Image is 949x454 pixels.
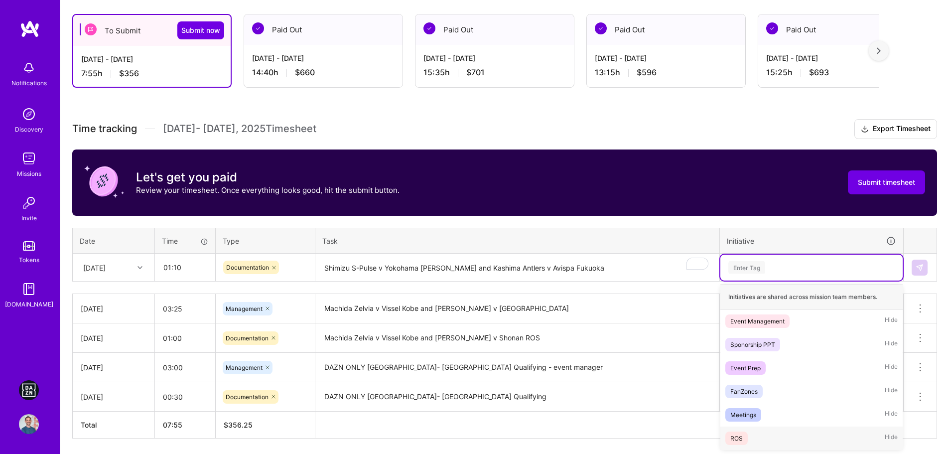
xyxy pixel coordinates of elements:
span: Hide [885,314,898,328]
button: Submit timesheet [848,170,925,194]
img: Paid Out [423,22,435,34]
span: $356 [119,68,139,79]
span: [DATE] - [DATE] , 2025 Timesheet [163,123,316,135]
input: HH:MM [155,296,215,322]
span: Time tracking [72,123,137,135]
div: [DATE] [81,333,146,343]
span: $660 [295,67,315,78]
img: bell [19,58,39,78]
div: [DATE] [81,362,146,373]
img: logo [20,20,40,38]
div: FanZones [730,386,758,397]
input: HH:MM [155,254,215,281]
th: 07:55 [155,412,216,439]
div: 15:35 h [423,67,566,78]
span: $ 356.25 [224,421,253,429]
img: Submit [916,264,924,272]
span: Submit timesheet [858,177,915,187]
a: User Avatar [16,414,41,434]
img: DAZN: Event Moderators for Israel Based Team [19,380,39,400]
button: Submit now [177,21,224,39]
span: $693 [809,67,829,78]
div: [DATE] [81,303,146,314]
div: Initiatives are shared across mission team members. [720,285,903,309]
input: HH:MM [155,325,215,351]
span: Documentation [226,334,269,342]
div: [DOMAIN_NAME] [5,299,53,309]
img: discovery [19,104,39,124]
img: teamwork [19,149,39,168]
span: Hide [885,385,898,398]
div: Notifications [11,78,47,88]
div: Enter Tag [728,260,765,275]
textarea: DAZN ONLY [GEOGRAPHIC_DATA]- [GEOGRAPHIC_DATA] Qualifying - event manager [316,354,718,381]
p: Review your timesheet. Once everything looks good, hit the submit button. [136,185,400,195]
div: [DATE] [81,392,146,402]
th: Date [73,228,155,254]
img: Paid Out [252,22,264,34]
span: $701 [466,67,485,78]
div: 7:55 h [81,68,223,79]
span: Submit now [181,25,220,35]
img: Paid Out [766,22,778,34]
div: [DATE] [83,262,106,273]
img: right [877,47,881,54]
textarea: DAZN ONLY [GEOGRAPHIC_DATA]- [GEOGRAPHIC_DATA] Qualifying [316,383,718,411]
div: Discovery [15,124,43,135]
span: Management [226,364,263,371]
span: $596 [637,67,657,78]
img: Invite [19,193,39,213]
div: To Submit [73,15,231,46]
span: Documentation [226,393,269,401]
i: icon Download [861,124,869,135]
span: Management [226,305,263,312]
h3: Let's get you paid [136,170,400,185]
img: User Avatar [19,414,39,434]
img: guide book [19,279,39,299]
button: Export Timesheet [854,119,937,139]
div: [DATE] - [DATE] [81,54,223,64]
img: To Submit [85,23,97,35]
textarea: Machida Zelvia v Vissel Kobe and [PERSON_NAME] v Shonan ROS [316,324,718,352]
div: [DATE] - [DATE] [766,53,909,63]
th: Total [73,412,155,439]
th: Task [315,228,720,254]
img: tokens [23,241,35,251]
span: Documentation [226,264,269,271]
div: 14:40 h [252,67,395,78]
div: Tokens [19,255,39,265]
input: HH:MM [155,384,215,410]
div: Paid Out [415,14,574,45]
div: 15:25 h [766,67,909,78]
div: ROS [730,433,743,444]
div: [DATE] - [DATE] [252,53,395,63]
div: Meetings [730,410,756,420]
div: Event Prep [730,363,761,373]
div: Sponorship PPT [730,339,775,350]
input: HH:MM [155,354,215,381]
span: Hide [885,361,898,375]
a: DAZN: Event Moderators for Israel Based Team [16,380,41,400]
div: Invite [21,213,37,223]
div: Paid Out [244,14,403,45]
img: Paid Out [595,22,607,34]
span: Hide [885,432,898,445]
div: Event Management [730,316,785,326]
textarea: To enrich screen reader interactions, please activate Accessibility in Grammarly extension settings [316,255,718,281]
span: Hide [885,408,898,422]
textarea: Machida Zelvia v Vissel Kobe and [PERSON_NAME] v [GEOGRAPHIC_DATA] [316,295,718,322]
div: 13:15 h [595,67,737,78]
div: [DATE] - [DATE] [423,53,566,63]
img: coin [84,161,124,201]
div: Initiative [727,235,896,247]
div: [DATE] - [DATE] [595,53,737,63]
i: icon Chevron [137,265,142,270]
div: Paid Out [758,14,917,45]
div: Paid Out [587,14,745,45]
div: Missions [17,168,41,179]
div: Time [162,236,208,246]
span: Hide [885,338,898,351]
th: Type [216,228,315,254]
